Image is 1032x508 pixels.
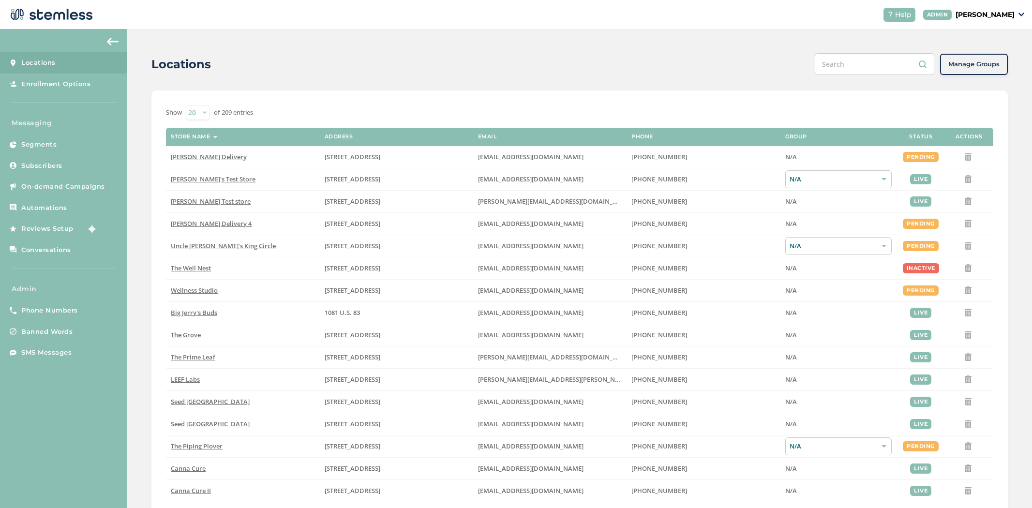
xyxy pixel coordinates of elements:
[956,10,1015,20] p: [PERSON_NAME]
[984,462,1032,508] iframe: Chat Widget
[21,182,105,192] span: On-demand Campaigns
[81,219,100,239] img: glitter-stars-b7820f95.gif
[21,161,62,171] span: Subscribers
[815,53,934,75] input: Search
[21,203,67,213] span: Automations
[923,10,952,20] div: ADMIN
[151,56,211,73] h2: Locations
[21,224,74,234] span: Reviews Setup
[1018,13,1024,16] img: icon_down-arrow-small-66adaf34.svg
[8,5,93,24] img: logo-dark-0685b13c.svg
[21,327,73,337] span: Banned Words
[21,79,90,89] span: Enrollment Options
[21,140,57,149] span: Segments
[107,38,119,45] img: icon-arrow-back-accent-c549486e.svg
[21,58,56,68] span: Locations
[21,348,72,358] span: SMS Messages
[887,12,893,17] img: icon-help-white-03924b79.svg
[895,10,912,20] span: Help
[21,306,78,315] span: Phone Numbers
[948,60,1000,69] span: Manage Groups
[21,245,71,255] span: Conversations
[940,54,1008,75] button: Manage Groups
